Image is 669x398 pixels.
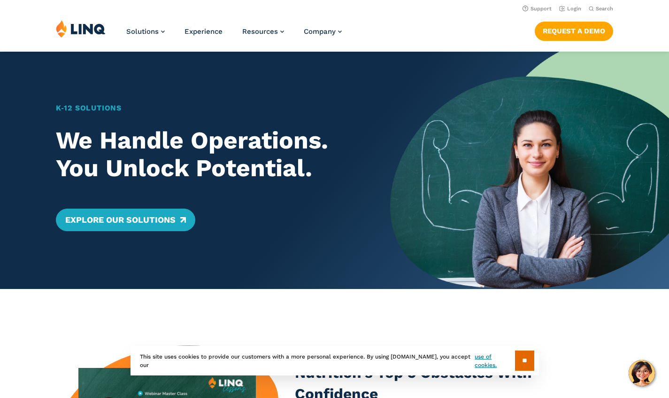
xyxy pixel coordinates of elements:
[475,352,515,369] a: use of cookies.
[56,209,195,231] a: Explore Our Solutions
[126,27,159,36] span: Solutions
[56,126,363,182] h2: We Handle Operations. You Unlock Potential.
[589,5,613,12] button: Open Search Bar
[126,20,342,51] nav: Primary Navigation
[185,27,223,36] a: Experience
[131,346,539,375] div: This site uses cookies to provide our customers with a more personal experience. By using [DOMAIN...
[559,6,581,12] a: Login
[535,20,613,40] nav: Button Navigation
[535,22,613,40] a: Request a Demo
[56,102,363,114] h1: K‑12 Solutions
[629,360,655,386] button: Hello, have a question? Let’s chat.
[242,27,278,36] span: Resources
[596,6,613,12] span: Search
[126,27,165,36] a: Solutions
[304,27,336,36] span: Company
[242,27,284,36] a: Resources
[56,20,106,38] img: LINQ | K‑12 Software
[390,52,669,289] img: Home Banner
[304,27,342,36] a: Company
[523,6,552,12] a: Support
